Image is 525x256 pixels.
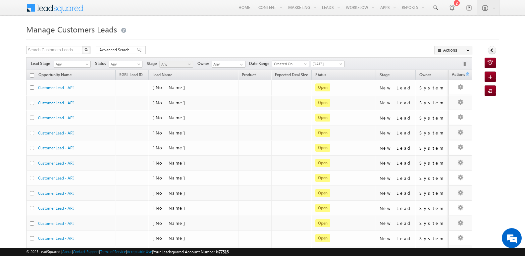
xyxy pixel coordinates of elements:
div: System [419,130,446,136]
span: Date Range [249,61,272,67]
a: Created On [272,61,309,67]
a: Customer Lead - API [38,145,74,150]
span: Open [315,129,330,137]
span: Lead Name [149,71,176,80]
a: [DATE] [311,61,344,67]
a: Customer Lead - API [38,130,74,135]
div: System [419,220,446,226]
span: [DATE] [311,61,342,67]
span: Expected Deal Size [275,72,308,77]
span: 77516 [219,249,229,254]
a: Status [312,71,330,80]
span: [No Name] [152,175,188,180]
span: [No Name] [152,220,188,226]
button: Actions [434,46,472,54]
span: Open [315,234,330,242]
span: SGRL Lead ID [119,72,143,77]
div: System [419,100,446,106]
span: Open [315,144,330,152]
span: Any [160,61,191,67]
span: Open [315,83,330,91]
span: Any [54,61,88,67]
span: [No Name] [152,84,188,90]
div: System [419,85,446,91]
span: Stage [147,61,159,67]
span: Owner [197,61,212,67]
a: Opportunity Name [35,71,75,80]
span: Stage [380,72,390,77]
div: System [419,115,446,121]
div: New Lead [380,175,413,181]
span: Owner [419,72,431,77]
span: Open [315,219,330,227]
a: Stage [376,71,393,80]
a: About [62,249,72,254]
span: Advanced Search [99,47,131,53]
a: Customer Lead - API [38,115,74,120]
div: New Lead [380,115,413,121]
span: Any [109,61,140,67]
span: Open [315,174,330,182]
a: Expected Deal Size [272,71,311,80]
span: Open [315,114,330,122]
a: Show All Items [236,61,245,68]
div: New Lead [380,235,413,241]
span: Open [315,204,330,212]
div: New Lead [380,145,413,151]
input: Type to Search [212,61,245,68]
a: Customer Lead - API [38,221,74,226]
span: Status [95,61,109,67]
div: New Lead [380,205,413,211]
div: System [419,160,446,166]
span: [No Name] [152,190,188,196]
span: Your Leadsquared Account Number is [153,249,229,254]
span: [No Name] [152,115,188,120]
a: Any [54,61,91,68]
div: New Lead [380,220,413,226]
span: Manage Customers Leads [26,24,117,34]
a: Contact Support [73,249,99,254]
a: Customer Lead - API [38,85,74,90]
span: © 2025 LeadSquared | | | | | [26,249,229,255]
span: Actions [449,71,465,79]
a: Any [159,61,193,68]
span: [No Name] [152,100,188,105]
a: Acceptable Use [127,249,152,254]
div: System [419,175,446,181]
a: SGRL Lead ID [116,71,146,80]
span: [No Name] [152,130,188,135]
div: System [419,235,446,241]
a: Customer Lead - API [38,100,74,105]
div: New Lead [380,160,413,166]
a: Customer Lead - API [38,191,74,196]
div: System [419,145,446,151]
span: Open [315,99,330,107]
div: New Lead [380,100,413,106]
span: [No Name] [152,235,188,241]
span: Open [315,159,330,167]
a: Customer Lead - API [38,176,74,180]
span: Product [242,72,256,77]
a: Terms of Service [100,249,126,254]
div: System [419,205,446,211]
a: Customer Lead - API [38,161,74,166]
img: Search [84,48,88,51]
span: [No Name] [152,160,188,166]
span: Lead Stage [31,61,53,67]
span: [No Name] [152,205,188,211]
div: System [419,190,446,196]
div: New Lead [380,85,413,91]
a: Customer Lead - API [38,206,74,211]
span: [No Name] [152,145,188,150]
span: Open [315,189,330,197]
div: New Lead [380,130,413,136]
span: Created On [272,61,307,67]
a: Any [109,61,142,68]
span: Opportunity Name [38,72,72,77]
a: Customer Lead - API [38,236,74,241]
input: Check all records [30,73,34,77]
div: New Lead [380,190,413,196]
